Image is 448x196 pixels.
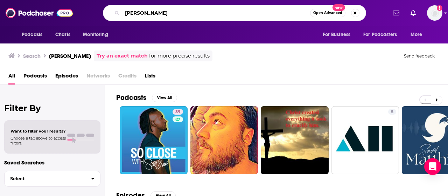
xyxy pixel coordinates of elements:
a: Episodes [55,70,78,85]
span: for more precise results [149,52,210,60]
button: Show profile menu [427,5,442,21]
span: Networks [86,70,110,85]
div: Search podcasts, credits, & more... [103,5,366,21]
a: 39 [173,109,183,115]
button: Send feedback [402,53,437,59]
h2: Podcasts [116,93,146,102]
span: Select [5,176,85,181]
a: PodcastsView All [116,93,177,102]
a: Show notifications dropdown [390,7,402,19]
span: 39 [175,109,180,116]
h3: [PERSON_NAME] [49,53,91,59]
a: Try an exact match [97,52,148,60]
span: Charts [55,30,70,40]
img: User Profile [427,5,442,21]
h2: Filter By [4,103,100,113]
span: Credits [118,70,136,85]
div: Open Intercom Messenger [424,158,441,175]
a: 5 [388,109,396,115]
span: Open Advanced [313,11,342,15]
a: Charts [51,28,75,41]
span: Monitoring [83,30,108,40]
span: Want to filter your results? [10,129,66,134]
button: Select [4,171,100,187]
img: Podchaser - Follow, Share and Rate Podcasts [6,6,73,20]
a: All [8,70,15,85]
button: open menu [78,28,117,41]
span: For Business [323,30,350,40]
a: Podcasts [23,70,47,85]
button: open menu [359,28,407,41]
span: New [332,4,345,11]
a: Show notifications dropdown [408,7,419,19]
a: Lists [145,70,155,85]
a: 39 [120,106,188,174]
button: open menu [318,28,359,41]
span: Choose a tab above to access filters. [10,136,66,146]
h3: Search [23,53,41,59]
span: Podcasts [22,30,42,40]
button: open menu [406,28,431,41]
button: open menu [17,28,51,41]
button: View All [152,94,177,102]
span: Logged in as sVanCleve [427,5,442,21]
p: Saved Searches [4,159,100,166]
span: 5 [391,109,393,116]
span: For Podcasters [363,30,397,40]
input: Search podcasts, credits, & more... [122,7,310,19]
button: Open AdvancedNew [310,9,345,17]
a: 5 [331,106,399,174]
svg: Add a profile image [437,5,442,11]
span: More [411,30,422,40]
